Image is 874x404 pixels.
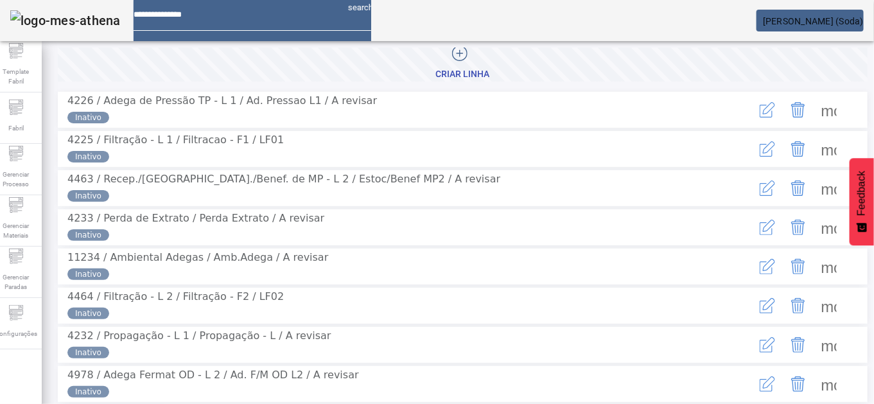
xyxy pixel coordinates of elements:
span: 11234 / Ambiental Adegas / Amb.Adega / A revisar [67,251,328,263]
button: Delete [783,290,814,321]
button: Delete [783,251,814,282]
span: Inativo [75,386,101,398]
span: Fabril [4,119,28,137]
button: Mais [814,369,844,400]
span: 4978 / Adega Fermat OD - L 2 / Ad. F/M OD L2 / A revisar [67,369,359,381]
button: Mais [814,212,844,243]
button: Mais [814,329,844,360]
span: Inativo [75,268,101,280]
button: Delete [783,173,814,204]
button: Delete [783,329,814,360]
button: Mais [814,290,844,321]
span: Inativo [75,112,101,123]
span: Inativo [75,190,101,202]
button: Delete [783,369,814,400]
div: Criar linha [436,68,490,81]
button: Delete [783,134,814,164]
button: Delete [783,212,814,243]
span: Inativo [75,308,101,319]
span: 4464 / Filtração - L 2 / Filtração - F2 / LF02 [67,290,284,303]
button: Mais [814,94,844,125]
span: Inativo [75,229,101,241]
span: Inativo [75,151,101,162]
span: 4225 / Filtração - L 1 / Filtracao - F1 / LF01 [67,134,284,146]
button: Delete [783,94,814,125]
button: Feedback - Mostrar pesquisa [850,158,874,245]
span: 4226 / Adega de Pressão TP - L 1 / Ad. Pressao L1 / A revisar [67,94,377,107]
span: 4233 / Perda de Extrato / Perda Extrato / A revisar [67,212,324,224]
button: Criar linha [58,44,868,82]
button: Mais [814,251,844,282]
button: Mais [814,173,844,204]
button: Mais [814,134,844,164]
img: logo-mes-athena [10,10,121,31]
span: 4232 / Propagação - L 1 / Propagação - L / A revisar [67,329,331,342]
span: Inativo [75,347,101,358]
span: Feedback [856,171,868,216]
span: 4463 / Recep./[GEOGRAPHIC_DATA]./Benef. de MP - L 2 / Estoc/Benef MP2 / A revisar [67,173,500,185]
span: [PERSON_NAME] (Soda) [763,16,864,26]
